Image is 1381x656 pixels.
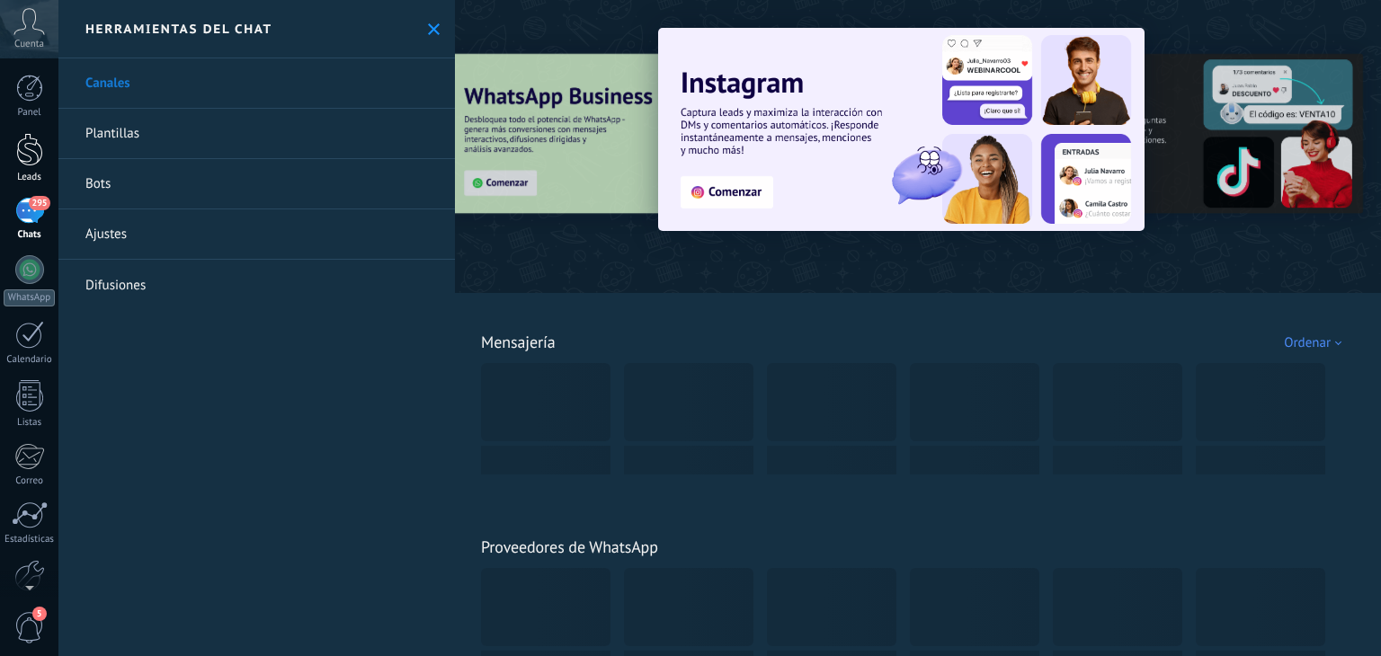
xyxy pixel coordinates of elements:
[4,289,55,306] div: WhatsApp
[58,159,455,209] a: Bots
[58,209,455,260] a: Ajustes
[85,21,272,37] h2: Herramientas del chat
[4,229,56,241] div: Chats
[58,58,455,109] a: Canales
[58,109,455,159] a: Plantillas
[4,172,56,183] div: Leads
[4,107,56,119] div: Panel
[4,354,56,366] div: Calendario
[658,28,1145,231] img: Slide 1
[4,475,56,487] div: Correo
[58,260,455,310] a: Difusiones
[4,417,56,429] div: Listas
[980,54,1363,214] img: Slide 2
[14,39,44,50] span: Cuenta
[447,54,830,214] img: Slide 3
[4,534,56,545] div: Estadísticas
[32,607,47,621] span: 5
[29,196,49,210] span: 295
[481,536,658,557] a: Proveedores de WhatsApp
[1284,334,1348,351] div: Ordenar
